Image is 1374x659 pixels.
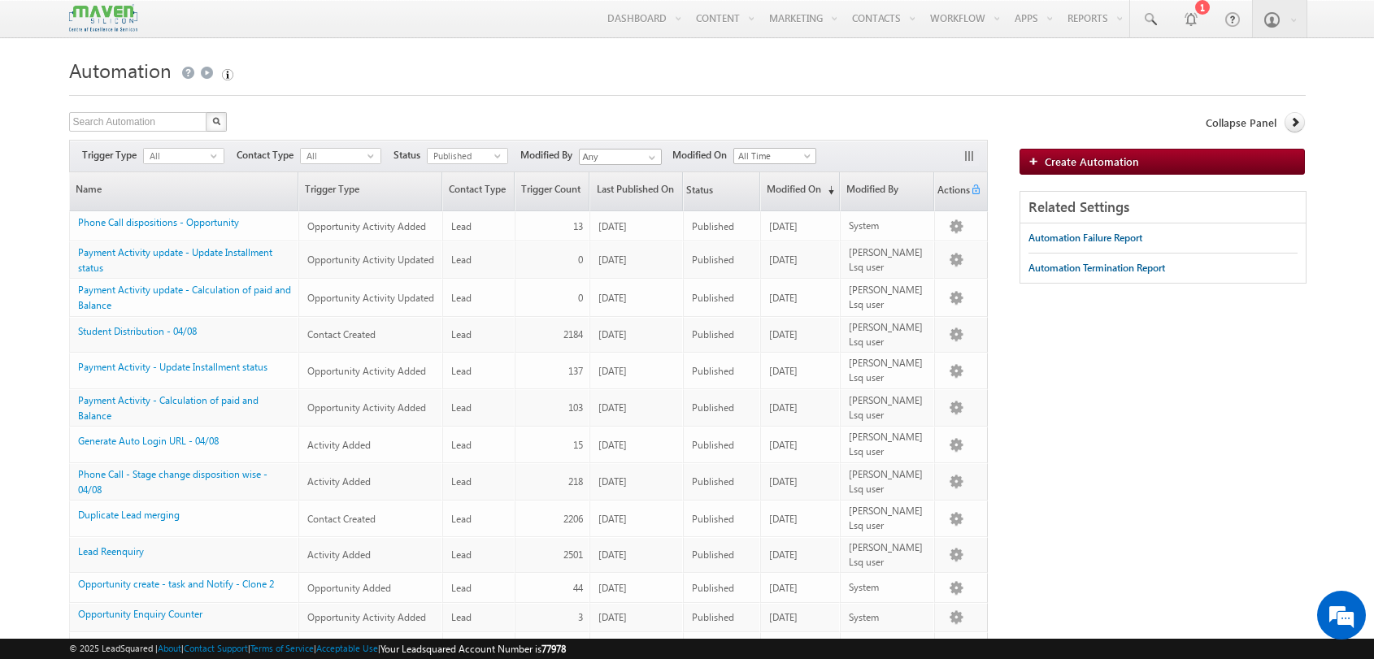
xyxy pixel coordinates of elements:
[821,184,834,197] span: (sorted descending)
[692,439,734,451] span: Published
[849,610,927,625] div: System
[849,430,927,459] div: [PERSON_NAME] Lsq user
[520,148,579,163] span: Modified By
[849,580,927,595] div: System
[692,548,734,561] span: Published
[769,582,798,594] span: [DATE]
[578,254,583,266] span: 0
[184,643,248,653] a: Contact Support
[769,365,798,377] span: [DATE]
[692,365,734,377] span: Published
[684,174,713,210] span: Status
[568,365,583,377] span: 137
[598,220,627,232] span: [DATE]
[515,172,589,210] a: Trigger Count
[849,283,927,312] div: [PERSON_NAME] Lsq user
[563,548,583,561] span: 2501
[598,548,627,561] span: [DATE]
[451,548,472,561] span: Lead
[451,582,472,594] span: Lead
[563,513,583,525] span: 2206
[849,540,927,570] div: [PERSON_NAME] Lsq user
[849,504,927,533] div: [PERSON_NAME] Lsq user
[769,401,798,414] span: [DATE]
[640,150,660,166] a: Show All Items
[451,220,472,232] span: Lead
[568,401,583,414] span: 103
[307,439,371,451] span: Activity Added
[78,325,197,337] a: Student Distribution - 04/08
[692,401,734,414] span: Published
[769,475,798,488] span: [DATE]
[307,513,376,525] span: Contact Created
[394,148,427,163] span: Status
[451,254,472,266] span: Lead
[307,220,426,232] span: Opportunity Activity Added
[734,149,811,163] span: All Time
[451,328,472,340] span: Lead
[598,401,627,414] span: [DATE]
[598,513,627,525] span: [DATE]
[451,439,472,451] span: Lead
[578,292,583,304] span: 0
[307,582,391,594] span: Opportunity Added
[443,172,514,210] a: Contact Type
[541,643,566,655] span: 77978
[1206,115,1276,130] span: Collapse Panel
[78,216,239,228] a: Phone Call dispositions - Opportunity
[598,582,627,594] span: [DATE]
[692,220,734,232] span: Published
[158,643,181,653] a: About
[380,643,566,655] span: Your Leadsquared Account Number is
[692,292,734,304] span: Published
[451,475,472,488] span: Lead
[769,513,798,525] span: [DATE]
[451,365,472,377] span: Lead
[573,220,583,232] span: 13
[307,365,426,377] span: Opportunity Activity Added
[841,172,933,210] a: Modified By
[1028,254,1165,283] a: Automation Termination Report
[78,608,202,620] a: Opportunity Enquiry Counter
[428,149,494,163] span: Published
[849,393,927,423] div: [PERSON_NAME] Lsq user
[307,292,434,304] span: Opportunity Activity Updated
[590,172,682,210] a: Last Published On
[78,509,180,521] a: Duplicate Lead merging
[1045,154,1139,168] span: Create Automation
[1028,223,1142,253] a: Automation Failure Report
[78,394,259,422] a: Payment Activity - Calculation of paid and Balance
[307,548,371,561] span: Activity Added
[237,148,300,163] span: Contact Type
[692,611,734,623] span: Published
[250,643,314,653] a: Terms of Service
[692,513,734,525] span: Published
[849,219,927,233] div: System
[78,468,267,496] a: Phone Call - Stage change disposition wise - 04/08
[307,475,371,488] span: Activity Added
[578,611,583,623] span: 3
[144,149,211,163] span: All
[307,254,434,266] span: Opportunity Activity Updated
[563,328,583,340] span: 2184
[367,152,380,159] span: select
[769,548,798,561] span: [DATE]
[598,365,627,377] span: [DATE]
[573,439,583,451] span: 15
[672,148,733,163] span: Modified On
[769,439,798,451] span: [DATE]
[692,582,734,594] span: Published
[494,152,507,159] span: select
[451,611,472,623] span: Lead
[451,401,472,414] span: Lead
[69,641,566,657] span: © 2025 LeadSquared | | | | |
[1028,231,1142,245] div: Automation Failure Report
[69,4,137,33] img: Custom Logo
[307,611,426,623] span: Opportunity Activity Added
[769,611,798,623] span: [DATE]
[579,149,662,165] input: Type to Search
[692,475,734,488] span: Published
[82,148,143,163] span: Trigger Type
[935,174,970,210] span: Actions
[849,467,927,496] div: [PERSON_NAME] Lsq user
